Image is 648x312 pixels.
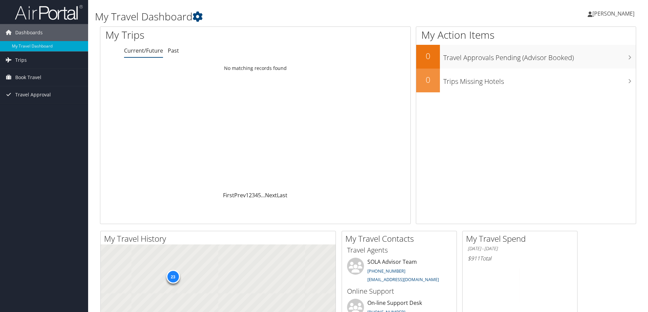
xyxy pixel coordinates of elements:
[347,245,451,255] h3: Travel Agents
[347,287,451,296] h3: Online Support
[166,270,180,283] div: 23
[124,47,163,54] a: Current/Future
[416,74,440,86] h2: 0
[15,69,41,86] span: Book Travel
[265,191,277,199] a: Next
[344,258,455,286] li: SOLA Advisor Team
[223,191,234,199] a: First
[105,28,276,42] h1: My Trips
[468,255,480,262] span: $911
[104,233,336,244] h2: My Travel History
[168,47,179,54] a: Past
[592,10,634,17] span: [PERSON_NAME]
[15,4,83,20] img: airportal-logo.png
[95,10,459,24] h1: My Travel Dashboard
[466,233,577,244] h2: My Travel Spend
[588,3,641,24] a: [PERSON_NAME]
[15,52,27,69] span: Trips
[345,233,457,244] h2: My Travel Contacts
[246,191,249,199] a: 1
[367,268,405,274] a: [PHONE_NUMBER]
[416,28,636,42] h1: My Action Items
[468,255,572,262] h6: Total
[261,191,265,199] span: …
[367,276,439,282] a: [EMAIL_ADDRESS][DOMAIN_NAME]
[443,50,636,62] h3: Travel Approvals Pending (Advisor Booked)
[258,191,261,199] a: 5
[252,191,255,199] a: 3
[15,24,43,41] span: Dashboards
[277,191,287,199] a: Last
[416,50,440,62] h2: 0
[468,245,572,252] h6: [DATE] - [DATE]
[15,86,51,103] span: Travel Approval
[100,62,410,74] td: No matching records found
[234,191,246,199] a: Prev
[255,191,258,199] a: 4
[443,73,636,86] h3: Trips Missing Hotels
[249,191,252,199] a: 2
[416,69,636,92] a: 0Trips Missing Hotels
[416,45,636,69] a: 0Travel Approvals Pending (Advisor Booked)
